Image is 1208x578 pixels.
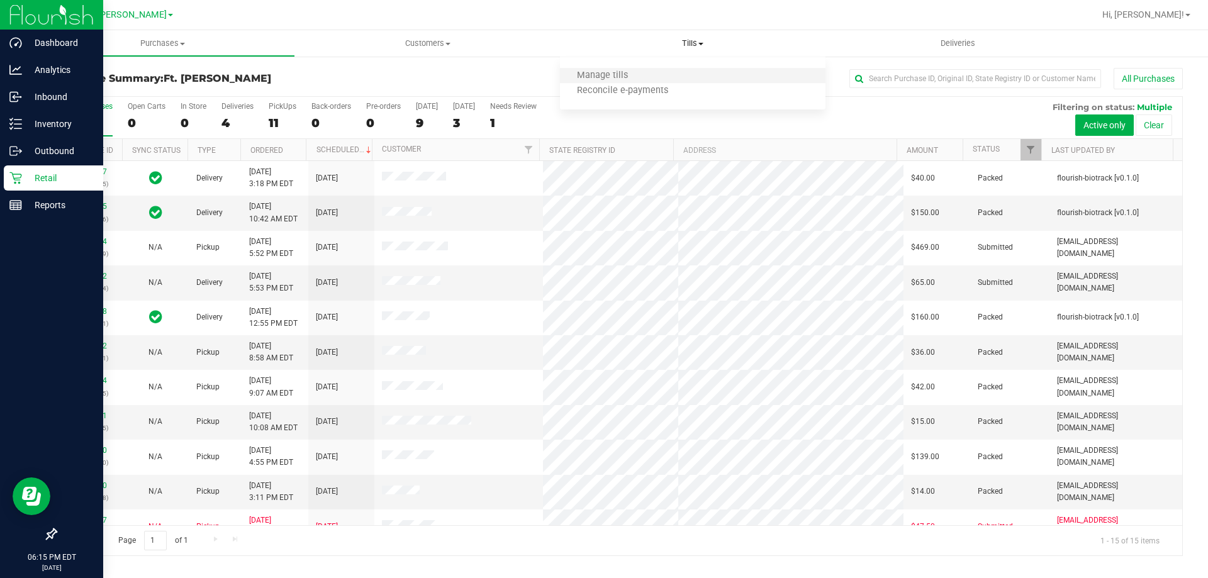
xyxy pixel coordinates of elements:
div: 0 [128,116,165,130]
button: N/A [148,381,162,393]
span: Not Applicable [148,522,162,531]
span: In Sync [149,204,162,221]
div: 4 [221,116,254,130]
p: Reports [22,197,98,213]
div: 0 [366,116,401,130]
a: 11813350 [72,446,107,455]
p: Dashboard [22,35,98,50]
div: Deliveries [221,102,254,111]
div: [DATE] [453,102,475,111]
inline-svg: Inbound [9,91,22,103]
span: [DATE] 3:09 PM EDT [249,514,293,538]
span: Pickup [196,347,220,358]
inline-svg: Reports [9,199,22,211]
span: Multiple [1137,102,1172,112]
p: Inbound [22,89,98,104]
span: Not Applicable [148,243,162,252]
span: Delivery [196,277,223,289]
span: Manage tills [560,70,645,81]
span: Hi, [PERSON_NAME]! [1102,9,1184,19]
a: State Registry ID [549,146,615,155]
span: Submitted [978,242,1013,253]
button: N/A [148,521,162,533]
a: 11811632 [72,342,107,350]
span: Pickup [196,451,220,463]
span: Delivery [196,172,223,184]
span: Not Applicable [148,348,162,357]
th: Address [673,139,897,161]
a: Scheduled [316,145,374,154]
button: N/A [148,347,162,358]
span: Submitted [978,277,1013,289]
inline-svg: Inventory [9,118,22,130]
a: 11815092 [72,272,107,281]
button: All Purchases [1114,68,1183,89]
a: 11813710 [72,481,107,490]
a: 11807775 [72,202,107,211]
span: [DATE] [316,172,338,184]
span: Not Applicable [148,278,162,287]
span: [DATE] 5:52 PM EDT [249,236,293,260]
span: Packed [978,416,1003,428]
div: Back-orders [311,102,351,111]
span: [DATE] [316,486,338,497]
span: [DATE] [316,242,338,253]
button: N/A [148,451,162,463]
a: Tills Manage tills Reconcile e-payments [560,30,825,57]
span: [DATE] 3:11 PM EDT [249,480,293,504]
span: [EMAIL_ADDRESS][DOMAIN_NAME] [1057,375,1175,399]
span: [DATE] 4:55 PM EDT [249,445,293,469]
span: [DATE] [316,347,338,358]
button: Active only [1075,114,1134,136]
button: N/A [148,416,162,428]
div: 0 [311,116,351,130]
div: Needs Review [490,102,537,111]
span: [EMAIL_ADDRESS][DOMAIN_NAME] [1057,410,1175,434]
div: [DATE] [416,102,438,111]
a: Filter [1021,139,1041,160]
span: Filtering on status: [1053,102,1134,112]
span: [DATE] 10:42 AM EDT [249,201,298,225]
span: $160.00 [911,311,939,323]
span: $469.00 [911,242,939,253]
button: N/A [148,277,162,289]
span: Ft. [PERSON_NAME] [84,9,167,20]
a: 11813667 [72,167,107,176]
div: 1 [490,116,537,130]
a: 11808628 [72,307,107,316]
a: 11812151 [72,411,107,420]
span: $139.00 [911,451,939,463]
a: Ordered [250,146,283,155]
span: [DATE] 8:58 AM EDT [249,340,293,364]
span: Packed [978,486,1003,497]
span: Not Applicable [148,452,162,461]
span: Packed [978,172,1003,184]
span: Delivery [196,207,223,219]
p: Inventory [22,116,98,131]
span: [DATE] [316,451,338,463]
span: Deliveries [924,38,992,49]
inline-svg: Dashboard [9,36,22,49]
a: Type [198,146,216,155]
div: 9 [416,116,438,130]
span: Not Applicable [148,487,162,496]
span: Packed [978,347,1003,358]
button: N/A [148,486,162,497]
a: 11814037 [72,516,107,525]
span: Page of 1 [108,531,198,550]
span: Packed [978,451,1003,463]
span: flourish-biotrack [v0.1.0] [1057,311,1139,323]
h3: Purchase Summary: [55,73,431,84]
button: N/A [148,242,162,253]
span: In Sync [149,308,162,326]
span: [DATE] 3:18 PM EDT [249,166,293,190]
span: In Sync [149,169,162,187]
div: In Store [181,102,206,111]
a: Customers [295,30,560,57]
span: 1 - 15 of 15 items [1090,531,1170,550]
p: 06:15 PM EDT [6,552,98,563]
span: Pickup [196,381,220,393]
span: $40.00 [911,172,935,184]
div: PickUps [269,102,296,111]
a: Last Updated By [1051,146,1115,155]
